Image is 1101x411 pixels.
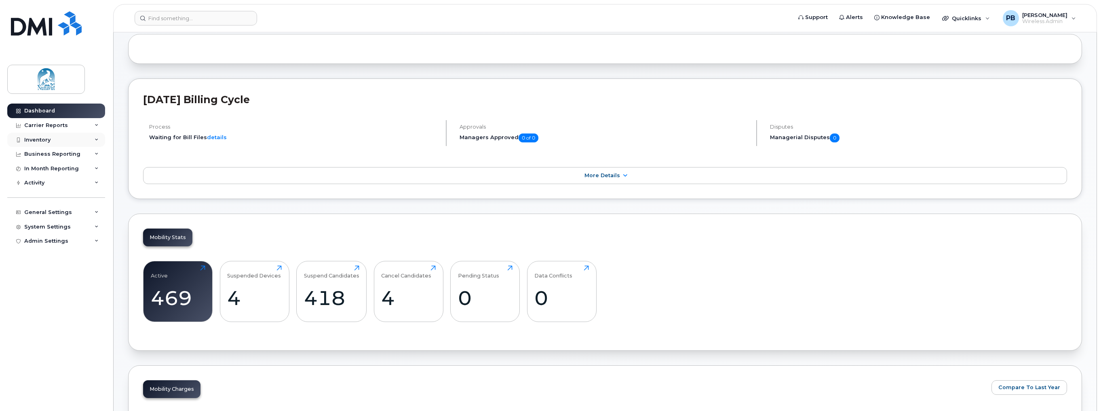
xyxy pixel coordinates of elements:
li: Waiting for Bill Files [149,133,439,141]
a: Knowledge Base [869,9,936,25]
div: Suspended Devices [227,265,281,279]
div: 4 [227,286,282,310]
div: Data Conflicts [534,265,572,279]
span: More Details [584,172,620,178]
a: Cancel Candidates4 [381,265,436,317]
div: 0 [458,286,513,310]
div: Cancel Candidates [381,265,431,279]
span: [PERSON_NAME] [1022,12,1067,18]
h2: [DATE] Billing Cycle [143,93,1067,106]
h5: Managerial Disputes [770,133,1067,142]
span: Compare To Last Year [998,383,1060,391]
input: Find something... [135,11,257,25]
a: Pending Status0 [458,265,513,317]
span: PB [1006,13,1015,23]
div: 4 [381,286,436,310]
div: Active [151,265,168,279]
span: 0 [830,133,839,142]
span: 0 of 0 [519,133,538,142]
a: Support [793,9,833,25]
div: Suspend Candidates [304,265,359,279]
h4: Disputes [770,124,1067,130]
span: Alerts [846,13,863,21]
div: Pending Status [458,265,499,279]
div: 0 [534,286,589,310]
h5: Managers Approved [460,133,749,142]
span: Knowledge Base [881,13,930,21]
a: details [207,134,227,140]
a: Active469 [151,265,205,317]
span: Quicklinks [952,15,981,21]
div: Paul Billows [997,10,1082,26]
div: Quicklinks [936,10,996,26]
div: 418 [304,286,359,310]
a: Suspended Devices4 [227,265,282,317]
a: Suspend Candidates418 [304,265,359,317]
h4: Approvals [460,124,749,130]
button: Compare To Last Year [991,380,1067,395]
span: Wireless Admin [1022,18,1067,25]
a: Alerts [833,9,869,25]
h4: Process [149,124,439,130]
a: Data Conflicts0 [534,265,589,317]
div: 469 [151,286,205,310]
span: Support [805,13,828,21]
